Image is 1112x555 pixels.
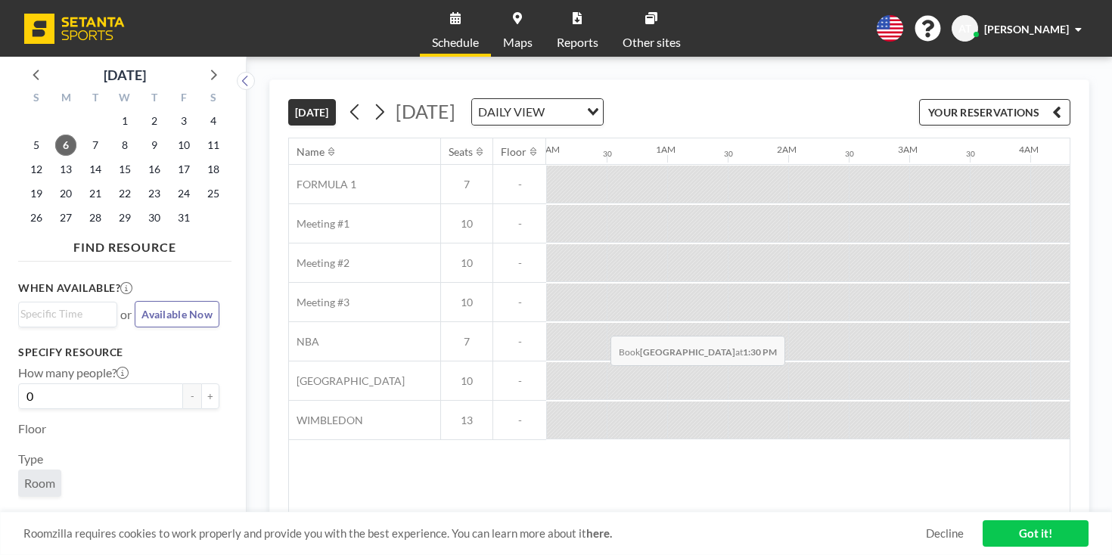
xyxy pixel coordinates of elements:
[55,135,76,156] span: Monday, October 6, 2025
[493,335,546,349] span: -
[26,183,47,204] span: Sunday, October 19, 2025
[104,64,146,85] div: [DATE]
[603,149,612,159] div: 30
[51,89,81,109] div: M
[623,36,681,48] span: Other sites
[503,36,533,48] span: Maps
[120,307,132,322] span: or
[22,89,51,109] div: S
[203,110,224,132] span: Saturday, October 4, 2025
[289,178,356,191] span: FORMULA 1
[201,383,219,409] button: +
[141,308,213,321] span: Available Now
[144,159,165,180] span: Thursday, October 16, 2025
[610,336,785,366] span: Book at
[198,89,228,109] div: S
[984,23,1069,36] span: [PERSON_NAME]
[441,178,492,191] span: 7
[289,217,349,231] span: Meeting #1
[586,526,612,540] a: here.
[144,207,165,228] span: Thursday, October 30, 2025
[441,335,492,349] span: 7
[135,301,219,327] button: Available Now
[1019,144,1039,155] div: 4AM
[24,476,55,490] span: Room
[183,383,201,409] button: -
[743,346,777,358] b: 1:30 PM
[475,102,548,122] span: DAILY VIEW
[640,346,735,358] b: [GEOGRAPHIC_DATA]
[203,159,224,180] span: Saturday, October 18, 2025
[845,149,854,159] div: 30
[169,89,198,109] div: F
[983,520,1089,547] a: Got it!
[173,110,194,132] span: Friday, October 3, 2025
[724,149,733,159] div: 30
[441,374,492,388] span: 10
[441,217,492,231] span: 10
[144,183,165,204] span: Thursday, October 23, 2025
[26,159,47,180] span: Sunday, October 12, 2025
[24,14,125,44] img: organization-logo
[173,183,194,204] span: Friday, October 24, 2025
[18,365,129,380] label: How many people?
[173,207,194,228] span: Friday, October 31, 2025
[18,346,219,359] h3: Specify resource
[114,135,135,156] span: Wednesday, October 8, 2025
[493,217,546,231] span: -
[203,183,224,204] span: Saturday, October 25, 2025
[26,135,47,156] span: Sunday, October 5, 2025
[557,36,598,48] span: Reports
[203,135,224,156] span: Saturday, October 11, 2025
[441,414,492,427] span: 13
[919,99,1070,126] button: YOUR RESERVATIONS
[289,296,349,309] span: Meeting #3
[18,234,231,255] h4: FIND RESOURCE
[288,99,336,126] button: [DATE]
[493,414,546,427] span: -
[85,135,106,156] span: Tuesday, October 7, 2025
[18,509,49,524] label: Name
[81,89,110,109] div: T
[432,36,479,48] span: Schedule
[114,207,135,228] span: Wednesday, October 29, 2025
[114,183,135,204] span: Wednesday, October 22, 2025
[441,256,492,270] span: 10
[114,159,135,180] span: Wednesday, October 15, 2025
[493,256,546,270] span: -
[20,305,108,322] input: Search for option
[55,159,76,180] span: Monday, October 13, 2025
[26,207,47,228] span: Sunday, October 26, 2025
[289,256,349,270] span: Meeting #2
[85,159,106,180] span: Tuesday, October 14, 2025
[18,451,43,467] label: Type
[23,526,926,541] span: Roomzilla requires cookies to work properly and provide you with the best experience. You can lea...
[144,135,165,156] span: Thursday, October 9, 2025
[289,335,319,349] span: NBA
[110,89,140,109] div: W
[493,296,546,309] span: -
[777,144,797,155] div: 2AM
[958,22,971,36] span: AT
[18,421,46,436] label: Floor
[289,374,405,388] span: [GEOGRAPHIC_DATA]
[55,207,76,228] span: Monday, October 27, 2025
[173,135,194,156] span: Friday, October 10, 2025
[535,144,560,155] div: 12AM
[501,145,526,159] div: Floor
[396,100,455,122] span: [DATE]
[656,144,676,155] div: 1AM
[19,302,116,325] div: Search for option
[493,178,546,191] span: -
[472,99,603,125] div: Search for option
[289,414,363,427] span: WIMBLEDON
[493,374,546,388] span: -
[449,145,473,159] div: Seats
[173,159,194,180] span: Friday, October 17, 2025
[139,89,169,109] div: T
[85,183,106,204] span: Tuesday, October 21, 2025
[966,149,975,159] div: 30
[926,526,964,541] a: Decline
[441,296,492,309] span: 10
[549,102,578,122] input: Search for option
